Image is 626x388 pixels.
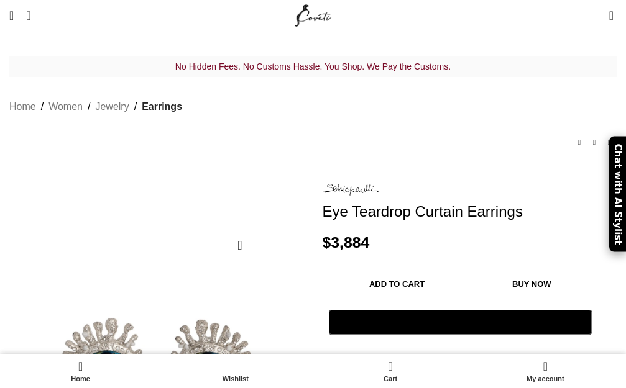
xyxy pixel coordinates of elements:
span: Home [9,375,152,383]
bdi: 3,884 [323,234,370,251]
button: Buy now [472,271,592,297]
a: Site logo [292,9,334,20]
div: My cart [313,357,468,385]
img: Schiaparelli [323,184,379,196]
a: Wishlist [158,357,313,385]
a: Open mobile menu [3,3,20,28]
a: Home [9,99,36,115]
a: 0 Cart [313,357,468,385]
a: Previous product [572,135,587,150]
div: My Wishlist [591,3,603,28]
button: Add to cart [329,271,466,297]
span: $ [323,234,331,251]
span: 0 [610,6,619,16]
a: My account [468,357,623,385]
button: Pay with GPay [329,310,592,335]
nav: Breadcrumb [9,99,182,115]
span: Cart [320,375,462,383]
a: Search [20,3,37,28]
span: My account [474,375,617,383]
a: Jewelry [95,99,129,115]
a: Earrings [142,99,182,115]
a: Next product [602,135,617,150]
a: Home [3,357,158,385]
span: Wishlist [164,375,306,383]
span: 0 [389,357,398,366]
a: Women [48,99,83,115]
a: 0 [603,3,620,28]
div: My wishlist [158,357,313,385]
p: No Hidden Fees. No Customs Hassle. You Shop. We Pay the Customs. [9,58,617,74]
h1: Eye Teardrop Curtain Earrings [323,203,617,221]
